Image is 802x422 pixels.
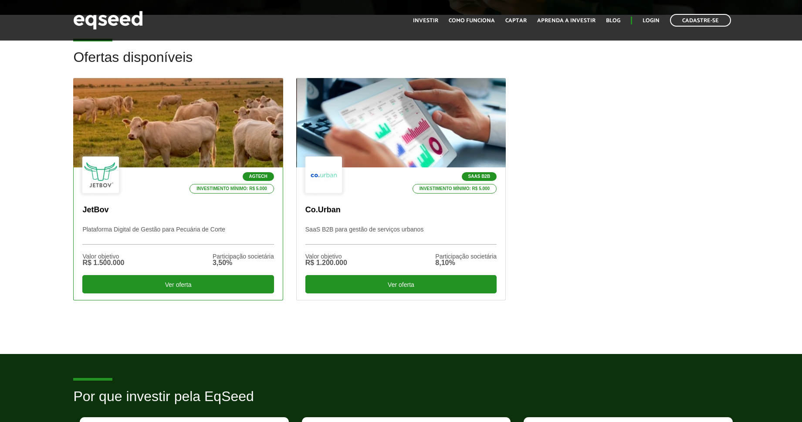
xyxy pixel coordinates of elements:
[213,253,274,259] div: Participação societária
[305,259,347,266] div: R$ 1.200.000
[505,18,527,24] a: Captar
[190,184,274,194] p: Investimento mínimo: R$ 5.000
[413,18,438,24] a: Investir
[73,389,728,417] h2: Por que investir pela EqSeed
[435,259,497,266] div: 8,10%
[82,253,124,259] div: Valor objetivo
[435,253,497,259] div: Participação societária
[82,259,124,266] div: R$ 1.500.000
[305,226,497,245] p: SaaS B2B para gestão de serviços urbanos
[73,78,283,300] a: Agtech Investimento mínimo: R$ 5.000 JetBov Plataforma Digital de Gestão para Pecuária de Corte V...
[73,50,728,78] h2: Ofertas disponíveis
[670,14,731,27] a: Cadastre-se
[73,9,143,32] img: EqSeed
[537,18,596,24] a: Aprenda a investir
[213,259,274,266] div: 3,50%
[296,78,506,300] a: SaaS B2B Investimento mínimo: R$ 5.000 Co.Urban SaaS B2B para gestão de serviços urbanos Valor ob...
[243,172,274,181] p: Agtech
[82,275,274,293] div: Ver oferta
[449,18,495,24] a: Como funciona
[305,253,347,259] div: Valor objetivo
[462,172,497,181] p: SaaS B2B
[305,205,497,215] p: Co.Urban
[82,205,274,215] p: JetBov
[606,18,620,24] a: Blog
[82,226,274,245] p: Plataforma Digital de Gestão para Pecuária de Corte
[305,275,497,293] div: Ver oferta
[413,184,497,194] p: Investimento mínimo: R$ 5.000
[643,18,660,24] a: Login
